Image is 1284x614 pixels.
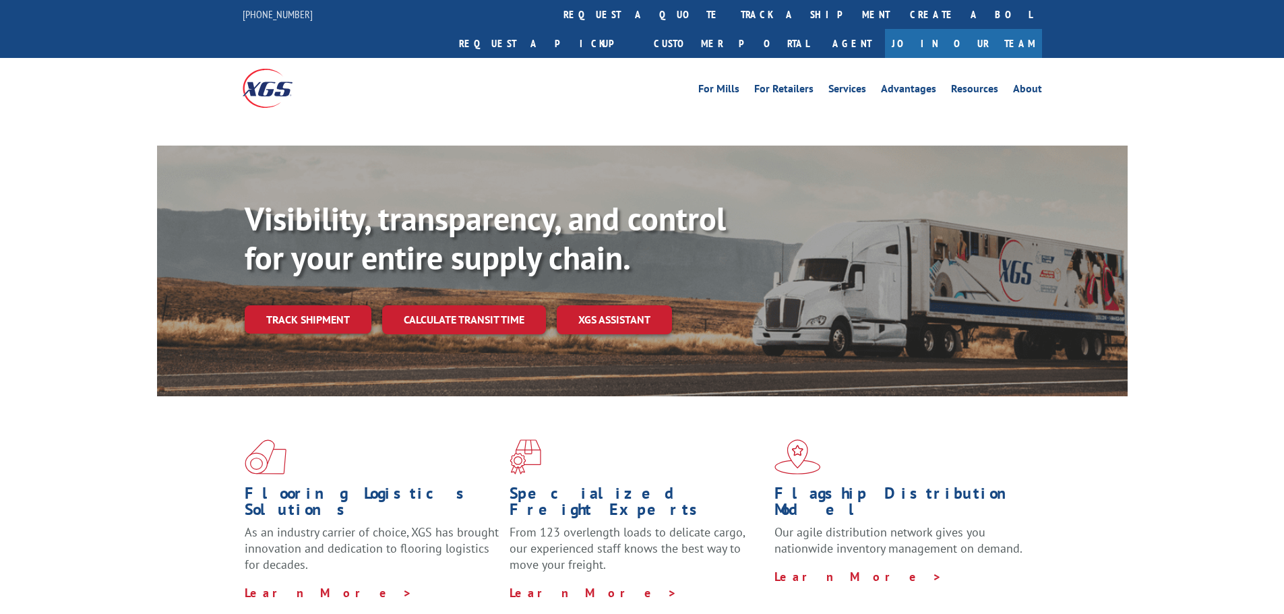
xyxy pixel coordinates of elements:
[243,7,313,21] a: [PHONE_NUMBER]
[557,305,672,334] a: XGS ASSISTANT
[774,485,1029,524] h1: Flagship Distribution Model
[245,305,371,334] a: Track shipment
[774,439,821,474] img: xgs-icon-flagship-distribution-model-red
[382,305,546,334] a: Calculate transit time
[698,84,739,98] a: For Mills
[951,84,998,98] a: Resources
[774,524,1022,556] span: Our agile distribution network gives you nationwide inventory management on demand.
[245,585,412,601] a: Learn More >
[828,84,866,98] a: Services
[449,29,644,58] a: Request a pickup
[819,29,885,58] a: Agent
[510,524,764,584] p: From 123 overlength loads to delicate cargo, our experienced staff knows the best way to move you...
[644,29,819,58] a: Customer Portal
[774,569,942,584] a: Learn More >
[245,197,726,278] b: Visibility, transparency, and control for your entire supply chain.
[885,29,1042,58] a: Join Our Team
[510,485,764,524] h1: Specialized Freight Experts
[245,524,499,572] span: As an industry carrier of choice, XGS has brought innovation and dedication to flooring logistics...
[245,485,499,524] h1: Flooring Logistics Solutions
[754,84,814,98] a: For Retailers
[510,585,677,601] a: Learn More >
[510,439,541,474] img: xgs-icon-focused-on-flooring-red
[881,84,936,98] a: Advantages
[245,439,286,474] img: xgs-icon-total-supply-chain-intelligence-red
[1013,84,1042,98] a: About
